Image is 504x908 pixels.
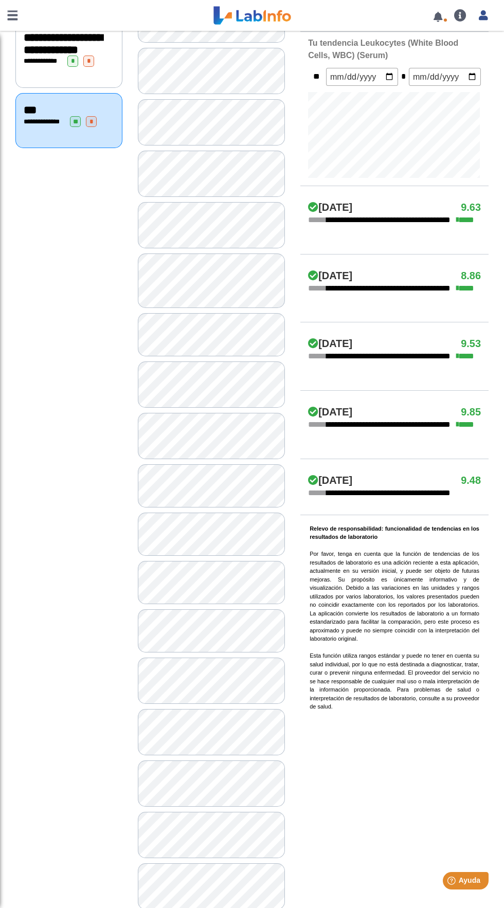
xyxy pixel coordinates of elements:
[308,406,352,419] h4: [DATE]
[461,338,481,350] h4: 9.53
[461,202,481,214] h4: 9.63
[461,270,481,282] h4: 8.86
[308,39,458,60] b: Tu tendencia Leukocytes (White Blood Cells, WBC) (Serum)
[461,406,481,419] h4: 9.85
[308,475,352,487] h4: [DATE]
[310,524,479,711] p: Por favor, tenga en cuenta que la función de tendencias de los resultados de laboratorio es una a...
[461,475,481,487] h4: 9.48
[310,525,479,540] b: Relevo de responsabilidad: funcionalidad de tendencias en los resultados de laboratorio
[308,338,352,350] h4: [DATE]
[409,68,481,86] input: mm/dd/yyyy
[326,68,398,86] input: mm/dd/yyyy
[412,868,493,897] iframe: Help widget launcher
[308,270,352,282] h4: [DATE]
[308,202,352,214] h4: [DATE]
